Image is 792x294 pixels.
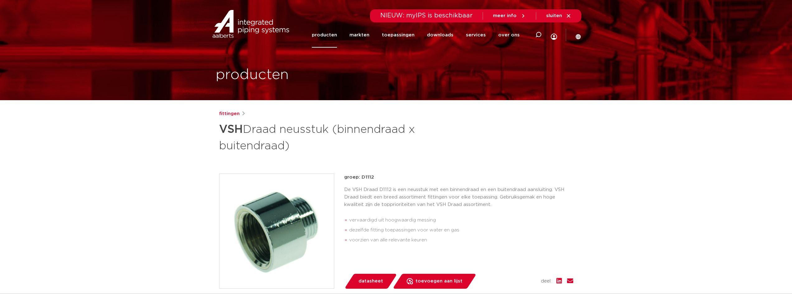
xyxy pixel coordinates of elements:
a: over ons [498,22,520,48]
a: toepassingen [382,22,415,48]
a: meer info [493,13,526,19]
a: fittingen [219,110,240,118]
nav: Menu [312,22,520,48]
span: sluiten [546,13,562,18]
p: De VSH Draad D1112 is een neusstuk met een binnendraad en een buitendraad aansluiting. VSH Draad ... [344,186,573,208]
li: vervaardigd uit hoogwaardig messing [349,215,573,225]
span: NIEUW: myIPS is beschikbaar [380,12,473,19]
p: groep: D1112 [344,174,573,181]
li: voorzien van alle relevante keuren [349,235,573,245]
a: producten [312,22,337,48]
a: markten [349,22,369,48]
img: Product Image for VSH Draad neusstuk (binnendraad x buitendraad) [219,174,334,288]
span: toevoegen aan lijst [415,276,462,286]
li: dezelfde fitting toepassingen voor water en gas [349,225,573,235]
a: services [466,22,486,48]
span: meer info [493,13,517,18]
span: datasheet [359,276,383,286]
a: sluiten [546,13,571,19]
h1: Draad neusstuk (binnendraad x buitendraad) [219,120,453,154]
div: my IPS [551,21,557,49]
a: datasheet [344,274,397,289]
span: deel: [541,278,551,285]
h1: producten [216,65,289,85]
strong: VSH [219,124,243,135]
a: downloads [427,22,453,48]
